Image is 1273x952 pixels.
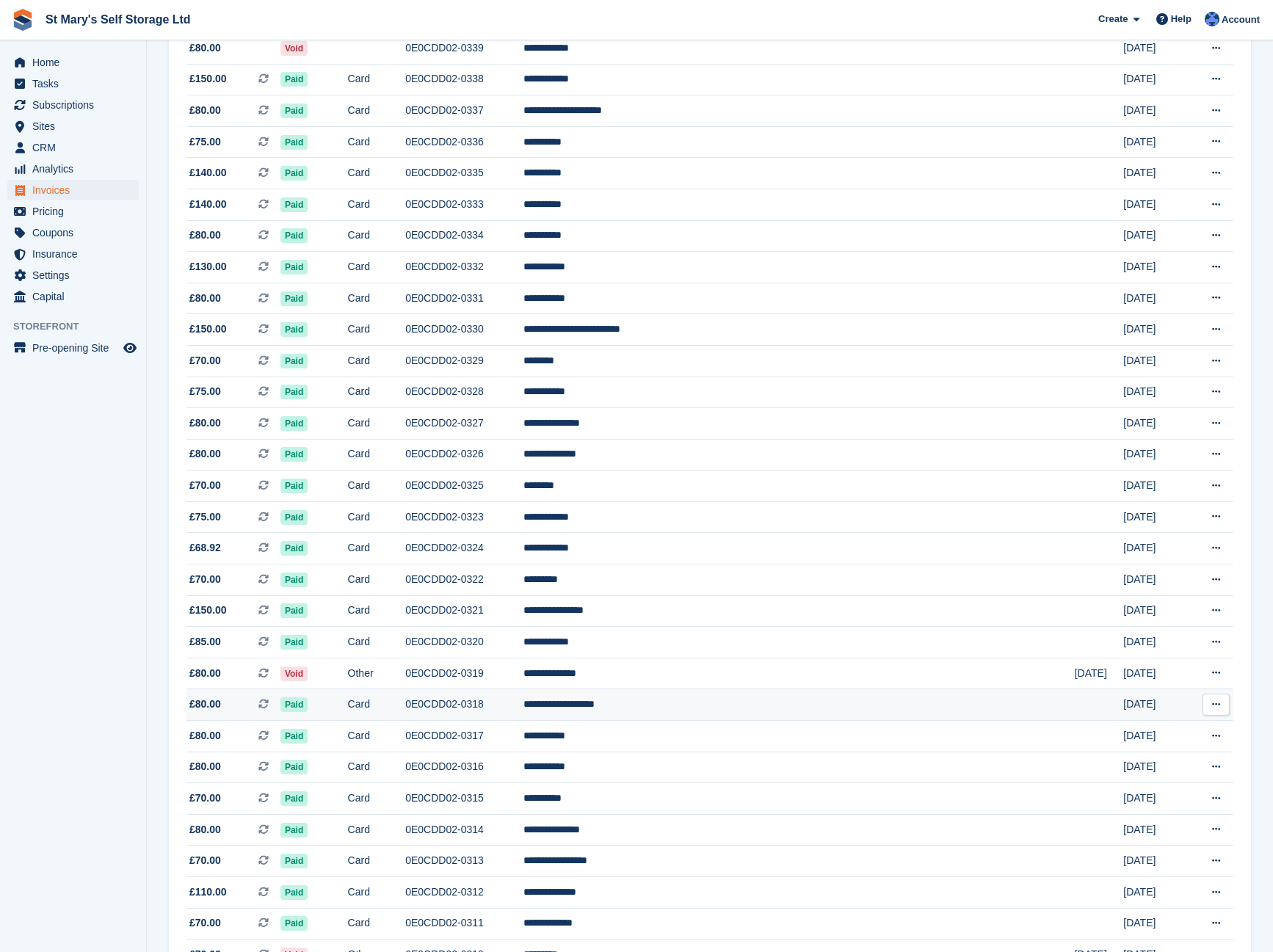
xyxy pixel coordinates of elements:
[348,564,406,596] td: Card
[280,291,308,306] span: Paid
[348,408,406,440] td: Card
[32,244,120,264] span: Insurance
[7,95,139,115] a: menu
[348,533,406,564] td: Card
[280,103,308,118] span: Paid
[40,7,197,32] a: St Mary's Self Storage Ltd
[189,259,227,275] span: £130.00
[280,791,308,806] span: Paid
[348,658,406,689] td: Other
[189,446,221,462] span: £80.00
[348,95,406,127] td: Card
[348,752,406,783] td: Card
[1123,721,1186,752] td: [DATE]
[32,52,120,73] span: Home
[405,595,523,627] td: 0E0CDD02-0321
[189,634,221,650] span: £85.00
[280,260,308,275] span: Paid
[348,908,406,940] td: Card
[13,319,146,334] span: Storefront
[121,339,139,357] a: Preview store
[189,915,221,931] span: £70.00
[405,721,523,752] td: 0E0CDD02-0317
[1205,12,1219,26] img: Matthew Keenan
[405,846,523,877] td: 0E0CDD02-0313
[7,222,139,243] a: menu
[405,314,523,346] td: 0E0CDD02-0330
[1123,689,1186,721] td: [DATE]
[405,439,523,470] td: 0E0CDD02-0326
[348,189,406,220] td: Card
[189,291,221,306] span: £80.00
[189,572,221,587] span: £70.00
[32,137,120,158] span: CRM
[280,228,308,243] span: Paid
[1123,32,1186,64] td: [DATE]
[348,158,406,189] td: Card
[1075,658,1124,689] td: [DATE]
[405,658,523,689] td: 0E0CDD02-0319
[405,908,523,940] td: 0E0CDD02-0311
[32,201,120,222] span: Pricing
[405,533,523,564] td: 0E0CDD02-0324
[405,64,523,95] td: 0E0CDD02-0338
[405,158,523,189] td: 0E0CDD02-0335
[7,116,139,137] a: menu
[348,595,406,627] td: Card
[280,916,308,931] span: Paid
[189,71,227,87] span: £150.00
[189,415,221,431] span: £80.00
[348,220,406,252] td: Card
[280,322,308,337] span: Paid
[189,728,221,744] span: £80.00
[7,180,139,200] a: menu
[405,377,523,408] td: 0E0CDD02-0328
[348,689,406,721] td: Card
[32,265,120,286] span: Settings
[405,220,523,252] td: 0E0CDD02-0334
[280,385,308,399] span: Paid
[1123,377,1186,408] td: [DATE]
[405,283,523,314] td: 0E0CDD02-0331
[405,32,523,64] td: 0E0CDD02-0339
[189,134,221,150] span: £75.00
[1123,658,1186,689] td: [DATE]
[189,353,221,368] span: £70.00
[348,627,406,658] td: Card
[348,814,406,846] td: Card
[189,540,221,556] span: £68.92
[348,377,406,408] td: Card
[189,40,221,56] span: £80.00
[405,752,523,783] td: 0E0CDD02-0316
[405,564,523,596] td: 0E0CDD02-0322
[280,354,308,368] span: Paid
[348,439,406,470] td: Card
[348,283,406,314] td: Card
[348,721,406,752] td: Card
[348,783,406,815] td: Card
[405,814,523,846] td: 0E0CDD02-0314
[280,823,308,837] span: Paid
[280,697,308,712] span: Paid
[405,252,523,283] td: 0E0CDD02-0332
[1123,877,1186,909] td: [DATE]
[32,222,120,243] span: Coupons
[189,478,221,493] span: £70.00
[405,877,523,909] td: 0E0CDD02-0312
[189,321,227,337] span: £150.00
[405,783,523,815] td: 0E0CDD02-0315
[1123,814,1186,846] td: [DATE]
[1123,595,1186,627] td: [DATE]
[1123,126,1186,158] td: [DATE]
[7,286,139,307] a: menu
[405,501,523,533] td: 0E0CDD02-0323
[348,877,406,909] td: Card
[189,103,221,118] span: £80.00
[32,286,120,307] span: Capital
[1123,314,1186,346] td: [DATE]
[280,510,308,525] span: Paid
[405,345,523,377] td: 0E0CDD02-0329
[32,180,120,200] span: Invoices
[280,41,308,56] span: Void
[1123,783,1186,815] td: [DATE]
